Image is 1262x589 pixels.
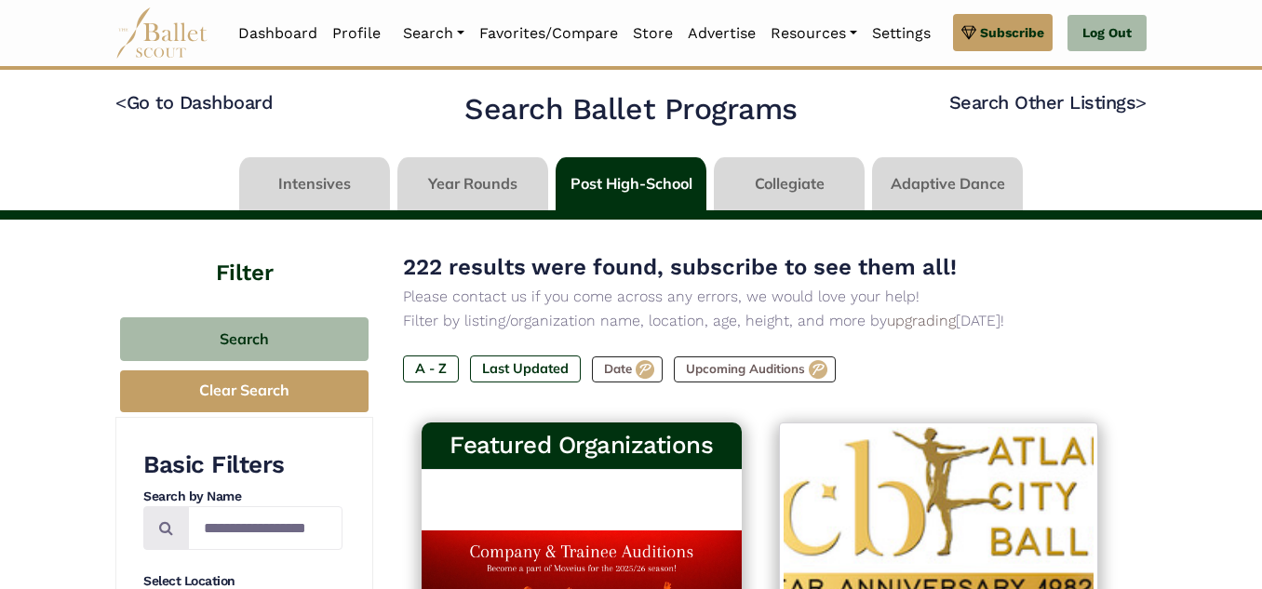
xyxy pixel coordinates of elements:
p: Please contact us if you come across any errors, we would love your help! [403,285,1117,309]
p: Filter by listing/organization name, location, age, height, and more by [DATE]! [403,309,1117,333]
code: < [115,90,127,114]
h2: Search Ballet Programs [464,90,797,129]
h3: Basic Filters [143,449,342,481]
li: Post High-School [552,157,710,210]
li: Year Rounds [394,157,552,210]
label: Date [592,356,663,382]
a: Advertise [680,14,763,53]
h4: Filter [115,220,373,289]
code: > [1135,90,1147,114]
button: Clear Search [120,370,369,412]
span: Subscribe [980,22,1044,43]
a: Search [396,14,472,53]
img: gem.svg [961,22,976,43]
a: Log Out [1067,15,1147,52]
input: Search by names... [188,506,342,550]
a: Settings [865,14,938,53]
a: Subscribe [953,14,1053,51]
button: Search [120,317,369,361]
span: 222 results were found, subscribe to see them all! [403,254,957,280]
li: Intensives [235,157,394,210]
li: Collegiate [710,157,868,210]
a: Search Other Listings> [949,91,1147,114]
label: A - Z [403,355,459,382]
a: Store [625,14,680,53]
a: Profile [325,14,388,53]
label: Last Updated [470,355,581,382]
h3: Featured Organizations [436,430,727,462]
a: Favorites/Compare [472,14,625,53]
a: Resources [763,14,865,53]
a: upgrading [887,312,956,329]
a: <Go to Dashboard [115,91,273,114]
a: Dashboard [231,14,325,53]
h4: Search by Name [143,488,342,506]
li: Adaptive Dance [868,157,1027,210]
label: Upcoming Auditions [674,356,836,382]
